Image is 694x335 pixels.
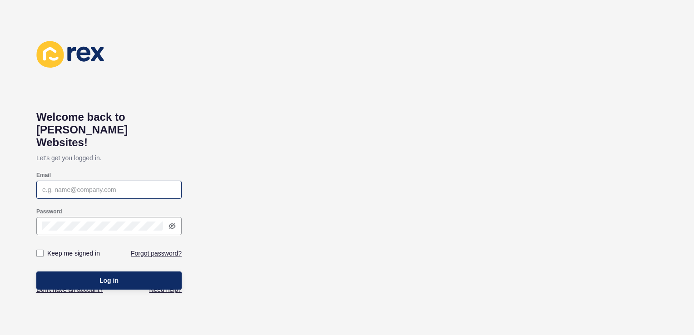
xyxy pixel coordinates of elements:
[36,285,103,294] a: Don't have an account?
[99,276,119,285] span: Log in
[131,249,182,258] a: Forgot password?
[36,111,182,149] h1: Welcome back to [PERSON_NAME] Websites!
[47,249,100,258] label: Keep me signed in
[42,185,176,194] input: e.g. name@company.com
[36,172,51,179] label: Email
[36,208,62,215] label: Password
[36,271,182,290] button: Log in
[36,149,182,167] p: Let's get you logged in.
